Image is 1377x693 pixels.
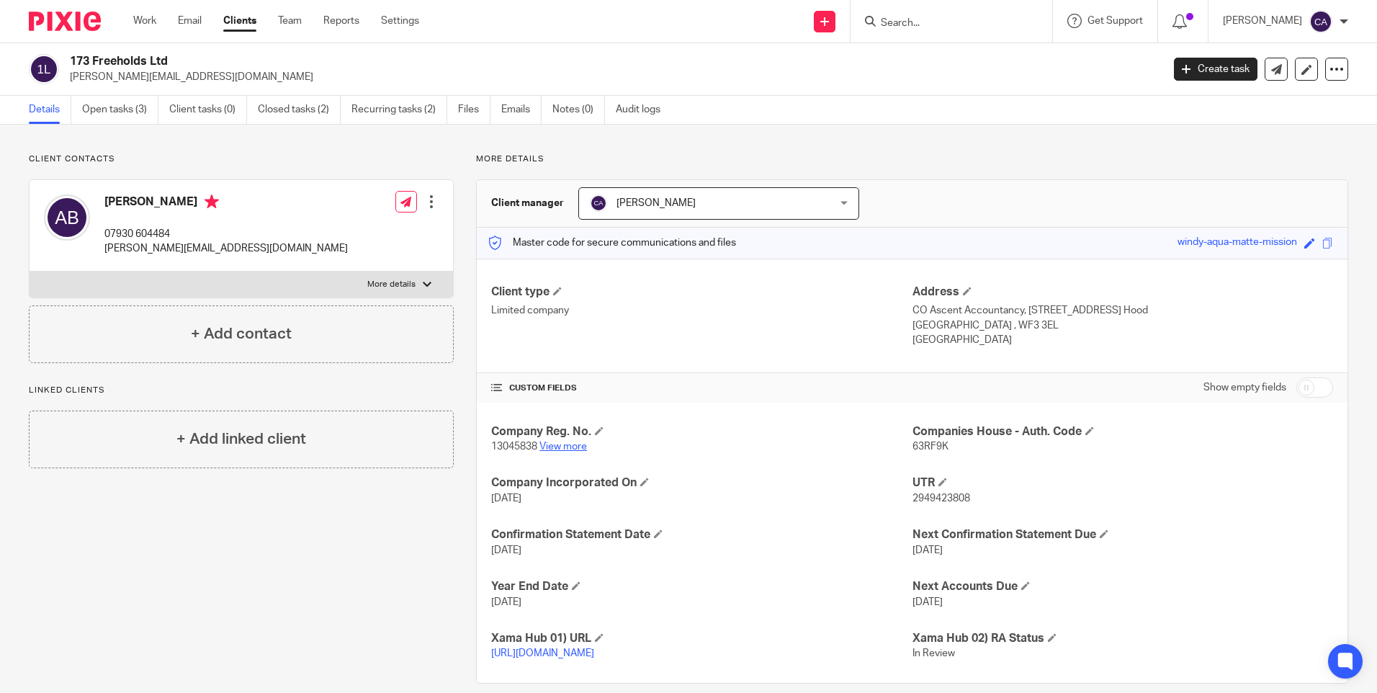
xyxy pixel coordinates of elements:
[912,424,1333,439] h4: Companies House - Auth. Code
[491,631,912,646] h4: Xama Hub 01) URL
[912,631,1333,646] h4: Xama Hub 02) RA Status
[1087,16,1143,26] span: Get Support
[476,153,1348,165] p: More details
[133,14,156,28] a: Work
[491,527,912,542] h4: Confirmation Statement Date
[616,198,696,208] span: [PERSON_NAME]
[912,648,955,658] span: In Review
[351,96,447,124] a: Recurring tasks (2)
[178,14,202,28] a: Email
[912,285,1333,300] h4: Address
[539,442,587,452] a: View more
[458,96,490,124] a: Files
[1178,235,1297,251] div: windy-aqua-matte-mission
[1223,14,1302,28] p: [PERSON_NAME]
[278,14,302,28] a: Team
[1309,10,1332,33] img: svg%3E
[491,597,521,607] span: [DATE]
[491,579,912,594] h4: Year End Date
[367,279,416,290] p: More details
[491,424,912,439] h4: Company Reg. No.
[616,96,671,124] a: Audit logs
[205,195,219,209] i: Primary
[912,442,948,452] span: 63RF9K
[44,195,90,241] img: svg%3E
[491,475,912,491] h4: Company Incorporated On
[29,385,454,396] p: Linked clients
[912,545,943,555] span: [DATE]
[176,428,306,450] h4: + Add linked client
[491,442,537,452] span: 13045838
[258,96,341,124] a: Closed tasks (2)
[104,195,348,213] h4: [PERSON_NAME]
[491,383,912,394] h4: CUSTOM FIELDS
[912,493,970,504] span: 2949423808
[491,648,594,658] a: [URL][DOMAIN_NAME]
[912,527,1333,542] h4: Next Confirmation Statement Due
[70,54,936,69] h2: 173 Freeholds Ltd
[501,96,542,124] a: Emails
[491,303,912,318] p: Limited company
[912,318,1333,333] p: [GEOGRAPHIC_DATA] , WF3 3EL
[169,96,247,124] a: Client tasks (0)
[104,241,348,256] p: [PERSON_NAME][EMAIL_ADDRESS][DOMAIN_NAME]
[912,333,1333,347] p: [GEOGRAPHIC_DATA]
[552,96,605,124] a: Notes (0)
[29,12,101,31] img: Pixie
[1174,58,1257,81] a: Create task
[912,579,1333,594] h4: Next Accounts Due
[29,54,59,84] img: svg%3E
[29,153,454,165] p: Client contacts
[488,236,736,250] p: Master code for secure communications and files
[491,493,521,504] span: [DATE]
[223,14,256,28] a: Clients
[191,323,292,345] h4: + Add contact
[323,14,359,28] a: Reports
[104,227,348,241] p: 07930 604484
[1203,380,1286,395] label: Show empty fields
[82,96,158,124] a: Open tasks (3)
[491,545,521,555] span: [DATE]
[381,14,419,28] a: Settings
[879,17,1009,30] input: Search
[70,70,1152,84] p: [PERSON_NAME][EMAIL_ADDRESS][DOMAIN_NAME]
[912,597,943,607] span: [DATE]
[590,195,607,212] img: svg%3E
[29,96,71,124] a: Details
[912,475,1333,491] h4: UTR
[491,285,912,300] h4: Client type
[491,196,564,210] h3: Client manager
[912,303,1333,318] p: CO Ascent Accountancy, [STREET_ADDRESS] Hood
